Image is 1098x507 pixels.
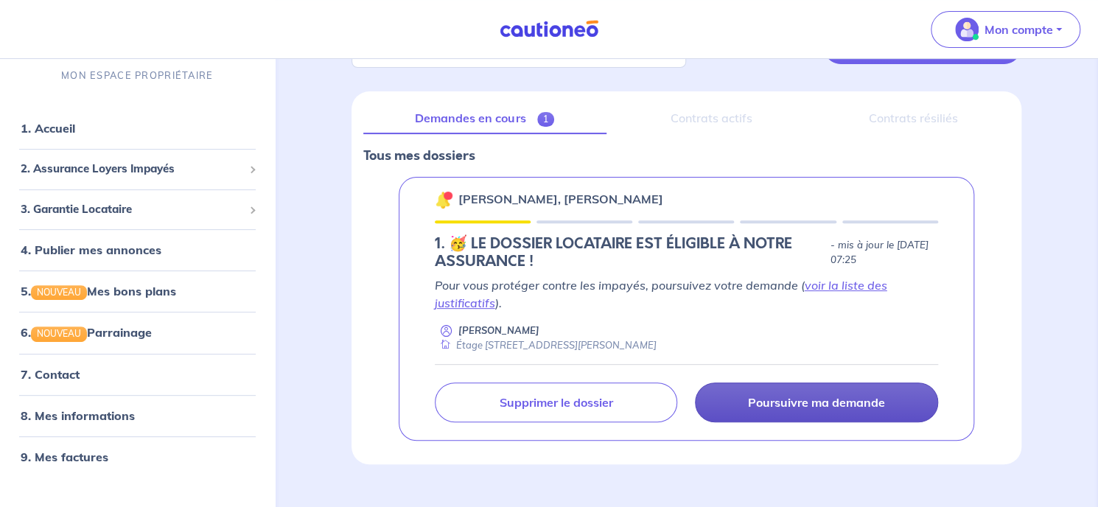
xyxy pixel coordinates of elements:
[458,190,663,208] p: [PERSON_NAME], [PERSON_NAME]
[61,69,213,83] p: MON ESPACE PROPRIÉTAIRE
[494,20,604,38] img: Cautioneo
[21,366,80,381] a: 7. Contact
[6,318,269,347] div: 6.NOUVEAUParrainage
[695,382,938,422] a: Poursuivre ma demande
[363,146,1010,165] p: Tous mes dossiers
[435,191,452,209] img: 🔔
[458,324,539,338] p: [PERSON_NAME]
[21,325,152,340] a: 6.NOUVEAUParrainage
[985,21,1053,38] p: Mon compte
[21,200,243,217] span: 3. Garantie Locataire
[21,284,176,298] a: 5.NOUVEAUMes bons plans
[6,235,269,265] div: 4. Publier mes annonces
[499,395,612,410] p: Supprimer le dossier
[831,238,938,268] p: - mis à jour le [DATE] 07:25
[435,276,939,312] p: Pour vous protéger contre les impayés, poursuivez votre demande ( ).
[931,11,1080,48] button: illu_account_valid_menu.svgMon compte
[21,121,75,136] a: 1. Accueil
[537,112,554,127] span: 1
[6,195,269,223] div: 3. Garantie Locataire
[6,400,269,430] div: 8. Mes informations
[6,113,269,143] div: 1. Accueil
[748,395,885,410] p: Poursuivre ma demande
[435,235,825,270] h5: 1.︎ 🥳 LE DOSSIER LOCATAIRE EST ÉLIGIBLE À NOTRE ASSURANCE !
[6,359,269,388] div: 7. Contact
[21,408,135,422] a: 8. Mes informations
[363,103,606,134] a: Demandes en cours1
[955,18,979,41] img: illu_account_valid_menu.svg
[435,338,657,352] div: Étage [STREET_ADDRESS][PERSON_NAME]
[21,161,243,178] span: 2. Assurance Loyers Impayés
[21,449,108,464] a: 9. Mes factures
[6,441,269,471] div: 9. Mes factures
[21,242,161,257] a: 4. Publier mes annonces
[435,382,678,422] a: Supprimer le dossier
[6,155,269,183] div: 2. Assurance Loyers Impayés
[6,276,269,306] div: 5.NOUVEAUMes bons plans
[435,235,939,270] div: state: ELIGIBILITY-RESULT-IN-PROGRESS, Context: NEW,MAYBE-CERTIFICATE,RELATIONSHIP,LESSOR-DOCUMENTS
